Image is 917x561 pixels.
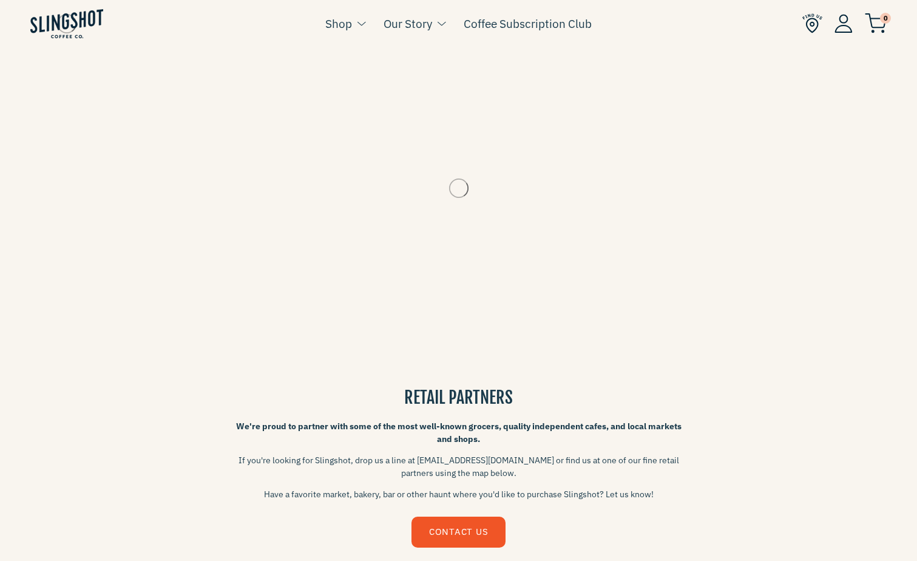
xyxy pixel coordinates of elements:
[236,421,682,444] strong: We're proud to partner with some of the most well-known grocers, quality independent cafes, and l...
[325,15,352,33] a: Shop
[880,13,891,24] span: 0
[834,14,853,33] img: Account
[234,386,683,409] h3: RETAIL PARTNERS
[384,15,432,33] a: Our Story
[464,15,592,33] a: Coffee Subscription Club
[802,13,822,33] img: Find Us
[865,13,887,33] img: cart
[234,454,683,480] p: If you're looking for Slingshot, drop us a line at [EMAIL_ADDRESS][DOMAIN_NAME] or find us at one...
[865,16,887,30] a: 0
[234,488,683,501] p: Have a favorite market, bakery, bar or other haunt where you'd like to purchase Slingshot? Let us...
[411,517,506,548] a: CONTACT US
